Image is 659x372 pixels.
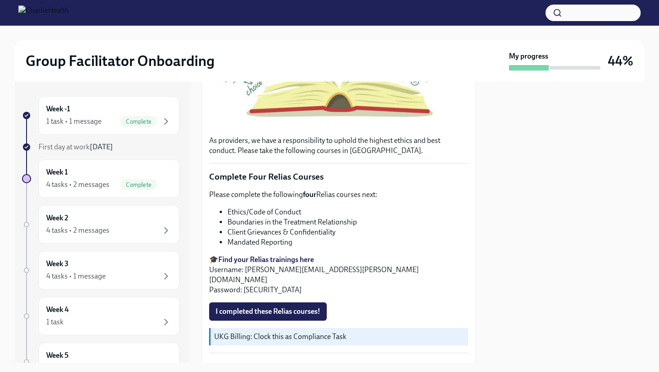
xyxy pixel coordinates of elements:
div: 1 task [46,317,64,327]
h6: Week 4 [46,305,69,315]
a: Week 24 tasks • 2 messages [22,205,179,244]
p: Please complete the following Relias courses next: [209,190,468,200]
strong: [DATE] [90,142,113,151]
a: Week 41 task [22,297,179,335]
h6: Week 5 [46,350,69,361]
p: Complete Four Relias Courses [209,171,468,183]
span: I completed these Relias courses! [216,307,320,316]
h3: 44% [608,53,633,69]
a: Week -11 task • 1 messageComplete [22,96,179,135]
strong: four [303,190,316,199]
h6: Week -1 [46,104,70,114]
a: Week 14 tasks • 2 messagesComplete [22,159,179,198]
p: As providers, we have a responsibility to uphold the highest ethics and best conduct. Please take... [209,136,468,156]
a: Find your Relias trainings here [218,255,314,264]
a: First day at work[DATE] [22,142,179,152]
strong: My progress [509,51,548,61]
div: 4 tasks • 2 messages [46,225,109,235]
h6: Week 3 [46,259,69,269]
p: UKG Billing: Clock this as Compliance Task [214,332,465,342]
img: CharlieHealth [18,5,69,20]
h6: Week 2 [46,213,68,223]
h6: Week 1 [46,167,68,177]
button: I completed these Relias courses! [209,302,327,321]
span: Complete [120,181,157,188]
li: Client Grievances & Confidentiality [227,227,468,237]
li: Ethics/Code of Conduct [227,207,468,217]
span: Complete [120,118,157,125]
span: First day at work [38,142,113,151]
div: 1 task • 1 message [46,116,102,126]
p: 🎓 Username: [PERSON_NAME][EMAIL_ADDRESS][PERSON_NAME][DOMAIN_NAME] Password: [SECURITY_DATA] [209,255,468,295]
div: 4 tasks • 1 message [46,271,106,281]
h2: Group Facilitator Onboarding [26,52,215,70]
div: 4 tasks • 2 messages [46,180,109,190]
a: Week 34 tasks • 1 message [22,251,179,290]
li: Mandated Reporting [227,237,468,247]
li: Boundaries in the Treatment Relationship [227,217,468,227]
